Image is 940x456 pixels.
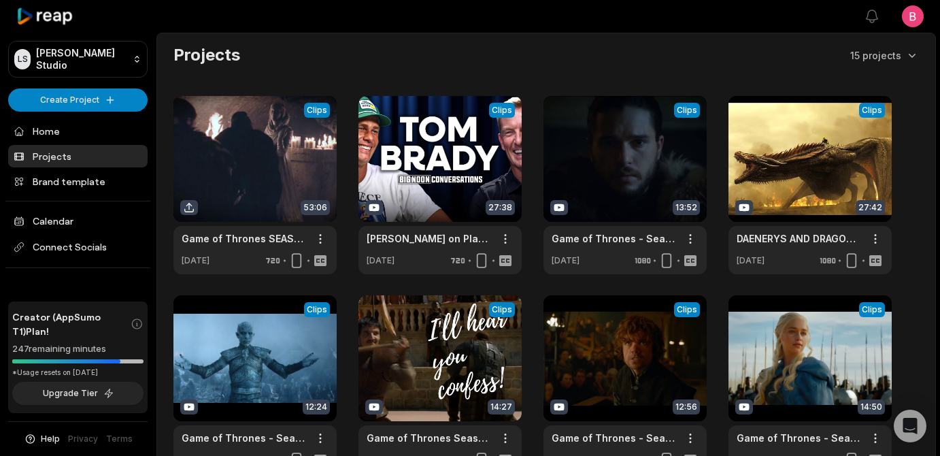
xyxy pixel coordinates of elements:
[850,48,919,63] button: 15 projects
[737,231,862,246] a: DAENERYS AND DRAGONS- ALL SCENES - SEASON 1-7
[8,170,148,193] a: Brand template
[367,231,492,246] a: [PERSON_NAME] on Player Development, [PERSON_NAME] at UNC and Super Bowl from the Booth
[14,49,31,69] div: LS
[8,145,148,167] a: Projects
[8,120,148,142] a: Home
[36,47,127,71] p: [PERSON_NAME] Studio
[552,431,677,445] a: Game of Thrones - Season 4 - Top 10 Moments
[8,88,148,112] button: Create Project
[12,382,144,405] button: Upgrade Tier
[173,44,240,66] h2: Projects
[8,210,148,232] a: Calendar
[182,231,307,246] a: Game of Thrones SEASON 1 CAP 1
[68,433,98,445] a: Privacy
[12,368,144,378] div: *Usage resets on [DATE]
[12,310,131,338] span: Creator (AppSumo T1) Plan!
[41,433,60,445] span: Help
[24,433,60,445] button: Help
[367,431,492,445] a: Game of Thrones Season 4 All fights and Battles Scenes
[552,231,677,246] a: Game of Thrones - Season 6 - Top 10 Moments
[8,235,148,259] span: Connect Socials
[737,431,862,445] a: Game of Thrones - Season 3 - Top 10 Moments
[894,410,926,442] div: Open Intercom Messenger
[182,431,307,445] a: Game of Thrones - Season 5 - Top 10 Moments
[12,342,144,356] div: 247 remaining minutes
[106,433,133,445] a: Terms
